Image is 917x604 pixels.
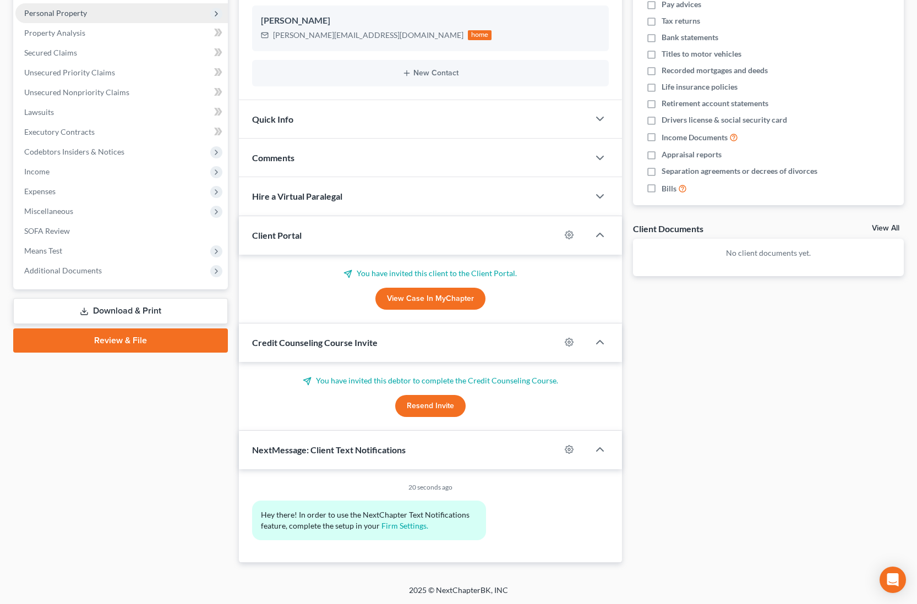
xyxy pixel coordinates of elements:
a: View All [872,224,899,232]
span: Tax returns [662,15,700,26]
span: Income [24,167,50,176]
span: Codebtors Insiders & Notices [24,147,124,156]
p: You have invited this client to the Client Portal. [252,268,609,279]
a: Executory Contracts [15,122,228,142]
div: Open Intercom Messenger [880,567,906,593]
span: Secured Claims [24,48,77,57]
span: Titles to motor vehicles [662,48,741,59]
button: Resend Invite [395,395,466,417]
button: New Contact [261,69,601,78]
span: Income Documents [662,132,728,143]
span: SOFA Review [24,226,70,235]
span: Expenses [24,186,56,196]
a: Download & Print [13,298,228,324]
span: Personal Property [24,8,87,18]
span: Unsecured Priority Claims [24,68,115,77]
span: Life insurance policies [662,81,738,92]
a: Unsecured Priority Claims [15,63,228,83]
span: Means Test [24,246,62,255]
span: Retirement account statements [662,98,768,109]
span: Client Portal [252,230,302,240]
div: [PERSON_NAME][EMAIL_ADDRESS][DOMAIN_NAME] [273,30,463,41]
span: Drivers license & social security card [662,114,787,125]
p: No client documents yet. [642,248,895,259]
span: Executory Contracts [24,127,95,136]
a: SOFA Review [15,221,228,241]
span: Appraisal reports [662,149,722,160]
span: Separation agreements or decrees of divorces [662,166,817,177]
a: Review & File [13,328,228,353]
a: Firm Settings. [381,521,428,530]
span: Unsecured Nonpriority Claims [24,87,129,97]
span: Quick Info [252,114,293,124]
div: [PERSON_NAME] [261,14,601,28]
a: Property Analysis [15,23,228,43]
span: Comments [252,152,294,163]
span: Bills [662,183,676,194]
a: Lawsuits [15,102,228,122]
span: Recorded mortgages and deeds [662,65,768,76]
span: Hire a Virtual Paralegal [252,191,342,201]
span: Property Analysis [24,28,85,37]
a: View Case in MyChapter [375,288,485,310]
span: Additional Documents [24,266,102,275]
div: home [468,30,492,40]
span: Credit Counseling Course Invite [252,337,378,348]
a: Unsecured Nonpriority Claims [15,83,228,102]
p: You have invited this debtor to complete the Credit Counseling Course. [252,375,609,386]
span: Bank statements [662,32,718,43]
span: Lawsuits [24,107,54,117]
div: 20 seconds ago [252,482,609,492]
a: Secured Claims [15,43,228,63]
div: Client Documents [633,223,703,234]
span: Hey there! In order to use the NextChapter Text Notifications feature, complete the setup in your [261,510,471,530]
span: Miscellaneous [24,206,73,216]
span: NextMessage: Client Text Notifications [252,444,406,455]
